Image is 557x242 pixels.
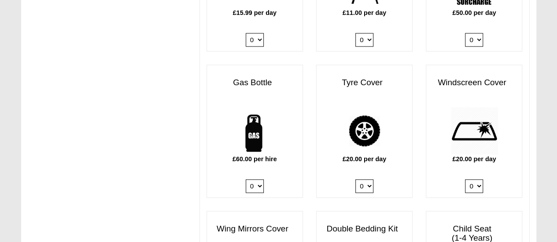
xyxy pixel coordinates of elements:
[340,107,388,155] img: tyre.png
[207,74,302,92] h3: Gas Bottle
[450,107,498,155] img: windscreen.png
[452,155,496,163] b: £20.00 per day
[231,107,279,155] img: gas-bottle.png
[343,9,386,16] b: £11.00 per day
[452,9,496,16] b: £50.00 per day
[207,220,302,238] h3: Wing Mirrors Cover
[317,220,412,238] h3: Double Bedding Kit
[317,74,412,92] h3: Tyre Cover
[233,9,277,16] b: £15.99 per day
[343,155,386,163] b: £20.00 per day
[232,155,277,163] b: £60.00 per hire
[426,74,522,92] h3: Windscreen Cover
